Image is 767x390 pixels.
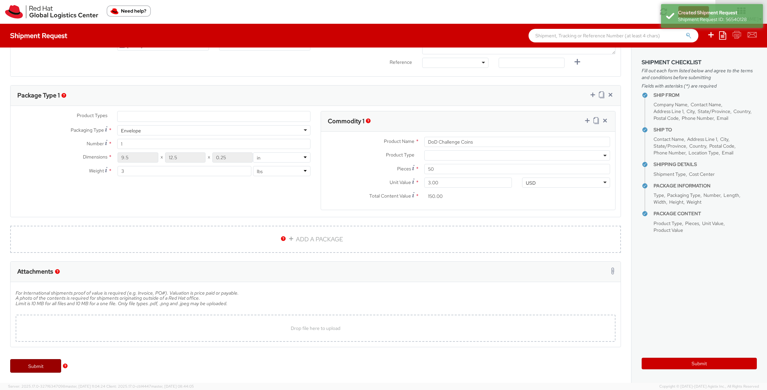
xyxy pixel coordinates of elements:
[642,59,757,66] h3: Shipment Checklist
[654,192,664,198] span: Type
[158,152,165,163] span: X
[390,59,412,65] span: Reference
[151,384,194,389] span: master, [DATE] 08:44:05
[17,92,60,99] h3: Package Type 1
[390,179,411,185] span: Unit Value
[678,16,758,23] div: Shipment Request ID: 56540128
[685,220,699,226] span: Pieces
[65,384,105,389] span: master, [DATE] 11:04:24
[107,5,151,17] button: Need help?
[212,152,253,163] input: Height
[654,115,679,121] span: Postal Code
[87,141,104,147] span: Number
[654,143,686,149] span: State/Province
[659,384,759,389] span: Copyright © [DATE]-[DATE] Agistix Inc., All Rights Reserved
[291,325,340,331] span: Drop file here to upload
[10,32,67,39] h4: Shipment Request
[654,227,683,233] span: Product Value
[669,199,683,205] span: Height
[118,152,158,163] input: Length
[8,384,105,389] span: Server: 2025.17.0-327f6347098
[733,108,750,114] span: Country
[206,152,212,163] span: X
[686,199,701,205] span: Weight
[654,183,757,188] h4: Package Information
[702,220,724,226] span: Unit Value
[720,136,728,142] span: City
[654,101,688,108] span: Company Name
[17,268,53,275] h3: Attachments
[89,168,104,174] span: Weight
[722,150,733,156] span: Email
[642,358,757,369] button: Submit
[682,115,714,121] span: Phone Number
[386,152,414,158] span: Product Type
[686,108,695,114] span: City
[654,162,757,167] h4: Shipping Details
[328,118,364,125] h3: Commodity 1
[106,384,194,389] span: Client: 2025.17.0-cb14447
[10,359,61,373] a: Submit
[121,127,141,134] div: Envelope
[691,101,721,108] span: Contact Name
[689,171,715,177] span: Cost Center
[703,192,720,198] span: Number
[10,226,621,253] a: ADD A PACKAGE
[654,93,757,98] h4: Ship From
[642,82,757,89] span: Fields with asterisks (*) are required
[397,166,411,172] span: Pieces
[16,291,616,311] h5: For International shipments proof of value is required (e.g. Invoice, PO#). Valuation is price pa...
[529,29,698,42] input: Shipment, Tracking or Reference Number (at least 4 chars)
[654,127,757,132] h4: Ship To
[678,9,758,16] div: Created Shipment Request
[717,115,728,121] span: Email
[654,171,686,177] span: Shipment Type
[724,192,739,198] span: Length
[654,220,682,226] span: Product Type
[165,152,206,163] input: Width
[71,127,104,133] span: Packaging Type
[689,143,706,149] span: Country
[654,199,666,205] span: Width
[687,136,717,142] span: Address Line 1
[77,112,107,118] span: Product Types
[654,211,757,216] h4: Package Content
[526,180,536,186] div: USD
[384,138,414,144] span: Product Name
[369,193,411,199] span: Total Content Value
[642,67,757,81] span: Fill out each form listed below and agree to the terms and conditions before submitting
[654,136,684,142] span: Contact Name
[654,108,683,114] span: Address Line 1
[709,143,734,149] span: Postal Code
[667,192,700,198] span: Packaging Type
[698,108,730,114] span: State/Province
[689,150,719,156] span: Location Type
[5,5,98,19] img: rh-logistics-00dfa346123c4ec078e1.svg
[654,150,685,156] span: Phone Number
[83,154,107,160] span: Dimensions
